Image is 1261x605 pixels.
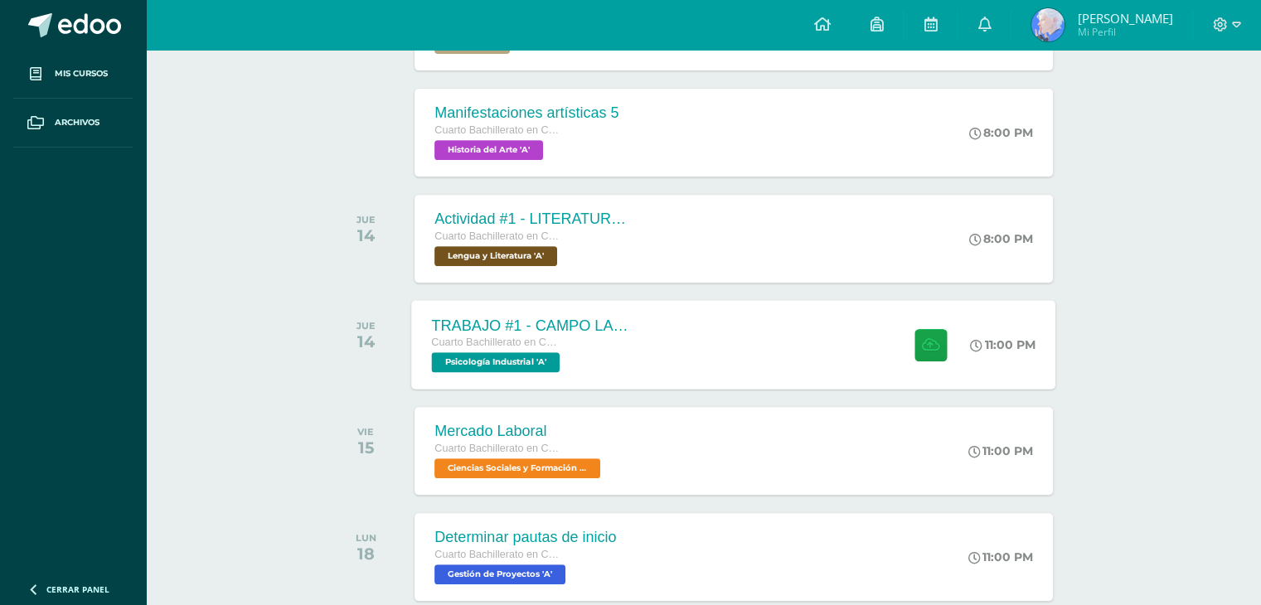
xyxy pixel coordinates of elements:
[356,214,376,225] div: JUE
[55,116,99,129] span: Archivos
[434,423,604,440] div: Mercado Laboral
[1077,10,1172,27] span: [PERSON_NAME]
[356,320,376,332] div: JUE
[968,549,1033,564] div: 11:00 PM
[55,67,108,80] span: Mis cursos
[969,125,1033,140] div: 8:00 PM
[432,352,560,372] span: Psicología Industrial 'A'
[356,332,376,351] div: 14
[971,337,1036,352] div: 11:00 PM
[357,438,374,457] div: 15
[434,549,559,560] span: Cuarto Bachillerato en CCLL con Orientación en Diseño Gráfico
[1031,8,1065,41] img: 282ba9583256deaca2d0f16d00bd7113.png
[356,225,376,245] div: 14
[434,211,633,228] div: Actividad #1 - LITERATURA DEL NEOCLASICISMO
[968,443,1033,458] div: 11:00 PM
[434,443,559,454] span: Cuarto Bachillerato en CCLL con Orientación en Diseño Gráfico
[13,99,133,148] a: Archivos
[434,564,565,584] span: Gestión de Proyectos 'A'
[1077,25,1172,39] span: Mi Perfil
[356,532,376,544] div: LUN
[432,336,558,348] span: Cuarto Bachillerato en CCLL con Orientación en Diseño Gráfico
[434,230,559,242] span: Cuarto Bachillerato en CCLL con Orientación en Diseño Gráfico
[434,246,557,266] span: Lengua y Literatura 'A'
[356,544,376,564] div: 18
[432,317,633,334] div: TRABAJO #1 - CAMPO LABORAL
[46,583,109,595] span: Cerrar panel
[434,458,600,478] span: Ciencias Sociales y Formación Ciudadana 'A'
[434,140,543,160] span: Historia del Arte 'A'
[357,426,374,438] div: VIE
[434,104,618,122] div: Manifestaciones artísticas 5
[13,50,133,99] a: Mis cursos
[969,231,1033,246] div: 8:00 PM
[434,124,559,136] span: Cuarto Bachillerato en CCLL con Orientación en Diseño Gráfico
[434,529,616,546] div: Determinar pautas de inicio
